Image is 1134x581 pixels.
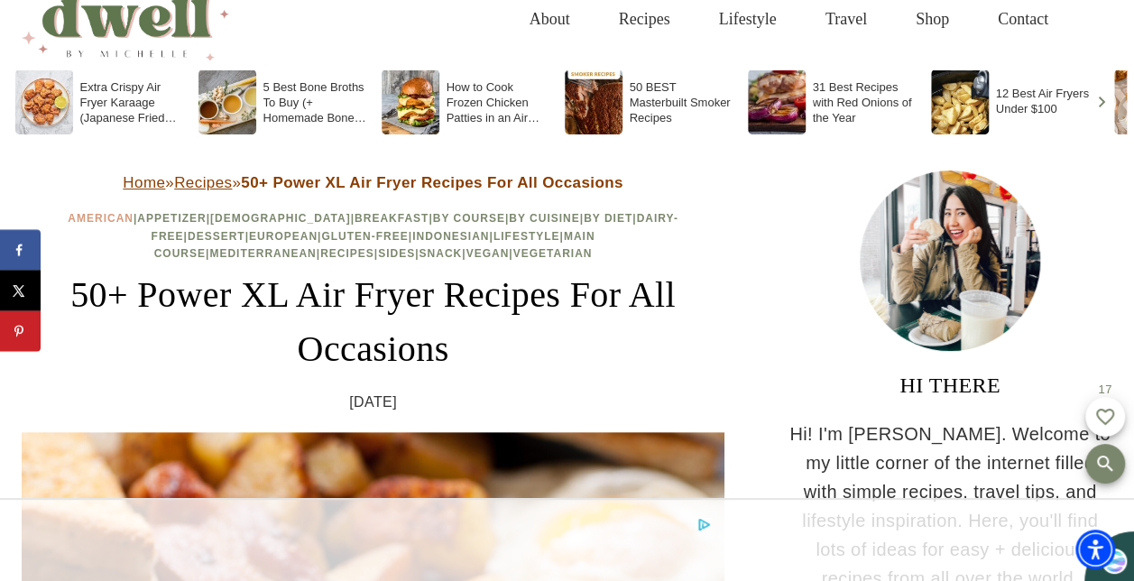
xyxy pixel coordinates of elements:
a: American [68,212,134,225]
a: Lifestyle [493,230,560,243]
strong: 50+ Power XL Air Fryer Recipes For All Occasions [241,174,622,191]
a: Snack [419,247,462,260]
a: Appetizer [137,212,206,225]
a: Gluten-Free [321,230,408,243]
a: Recipes [320,247,374,260]
a: Indonesian [412,230,489,243]
a: By Diet [584,212,632,225]
h3: HI THERE [788,369,1112,401]
a: By Course [433,212,505,225]
a: By Cuisine [509,212,579,225]
a: Dairy-Free [152,212,678,242]
span: | | | | | | | | | | | | | | | | | | | [68,212,678,259]
a: Dessert [188,230,245,243]
iframe: Advertisement [423,518,712,563]
a: [DEMOGRAPHIC_DATA] [210,212,351,225]
a: Main Course [154,230,595,260]
a: Breakfast [355,212,429,225]
a: Vegan [466,247,510,260]
span: » » [123,174,622,191]
a: European [249,230,318,243]
a: Vegetarian [513,247,593,260]
time: [DATE] [349,391,397,414]
a: Home [123,174,165,191]
div: Accessibility Menu [1075,530,1115,569]
a: Recipes [174,174,232,191]
a: Mediterranean [209,247,316,260]
h1: 50+ Power XL Air Fryer Recipes For All Occasions [22,268,724,376]
a: Sides [378,247,415,260]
